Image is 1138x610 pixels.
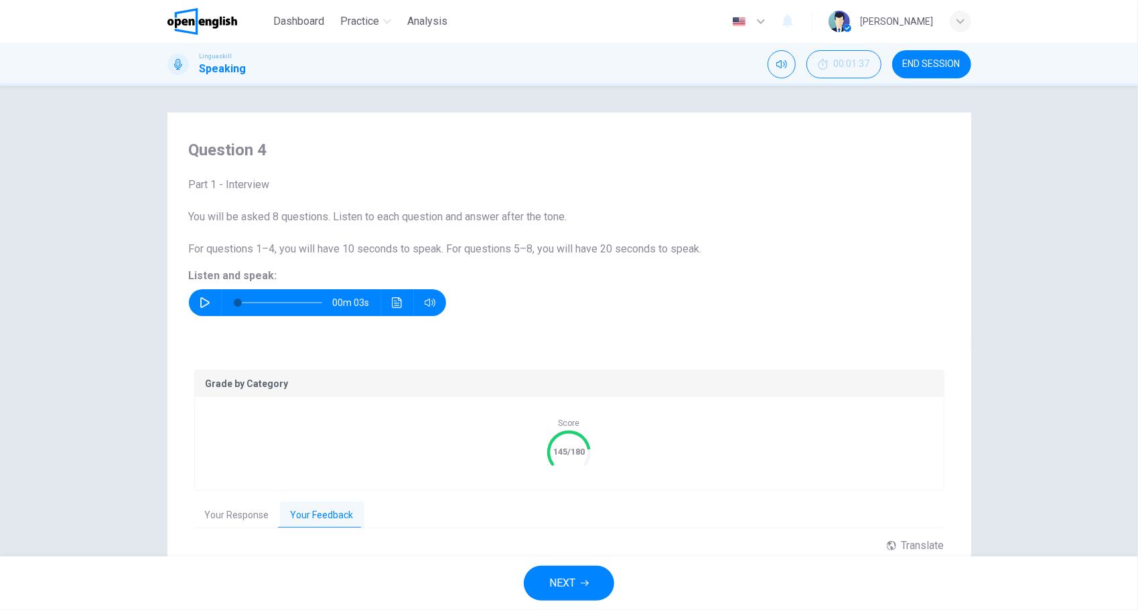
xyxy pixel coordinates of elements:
button: Your Response [194,502,280,530]
span: Score [559,418,580,428]
h4: Question 4 [189,139,950,161]
button: Analysis [402,9,453,33]
span: 00:01:37 [834,59,870,70]
p: Grade by Category [206,378,933,389]
span: For questions 1–4, you will have 10 seconds to speak. For questions 5–8, you will have 20 seconds... [189,242,702,255]
button: 00:01:37 [806,50,881,78]
img: Profile picture [829,11,850,32]
button: Practice [335,9,397,33]
div: Mute [768,50,796,78]
div: [PERSON_NAME] [861,13,934,29]
span: Practice [340,13,379,29]
span: END SESSION [903,59,961,70]
span: Dashboard [273,13,324,29]
h1: Speaking [200,61,246,77]
span: You will be asked 8 questions. Listen to each question and answer after the tone. [189,210,567,223]
a: OpenEnglish logo [167,8,269,35]
span: Listen and speak: [189,269,277,282]
span: Linguaskill [200,52,232,61]
span: 00m 03s [333,289,380,316]
button: END SESSION [892,50,971,78]
button: NEXT [524,566,614,601]
div: basic tabs example [194,502,944,530]
div: Hide [806,50,881,78]
button: Your Feedback [280,502,364,530]
button: Click to see the audio transcription [386,289,408,316]
span: Part 1 - Interview [189,178,270,191]
span: Analysis [407,13,447,29]
text: 145/180 [553,447,585,457]
img: OpenEnglish logo [167,8,238,35]
div: Translate [887,539,944,552]
button: Dashboard [268,9,330,33]
span: NEXT [549,574,575,593]
img: en [731,17,748,27]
